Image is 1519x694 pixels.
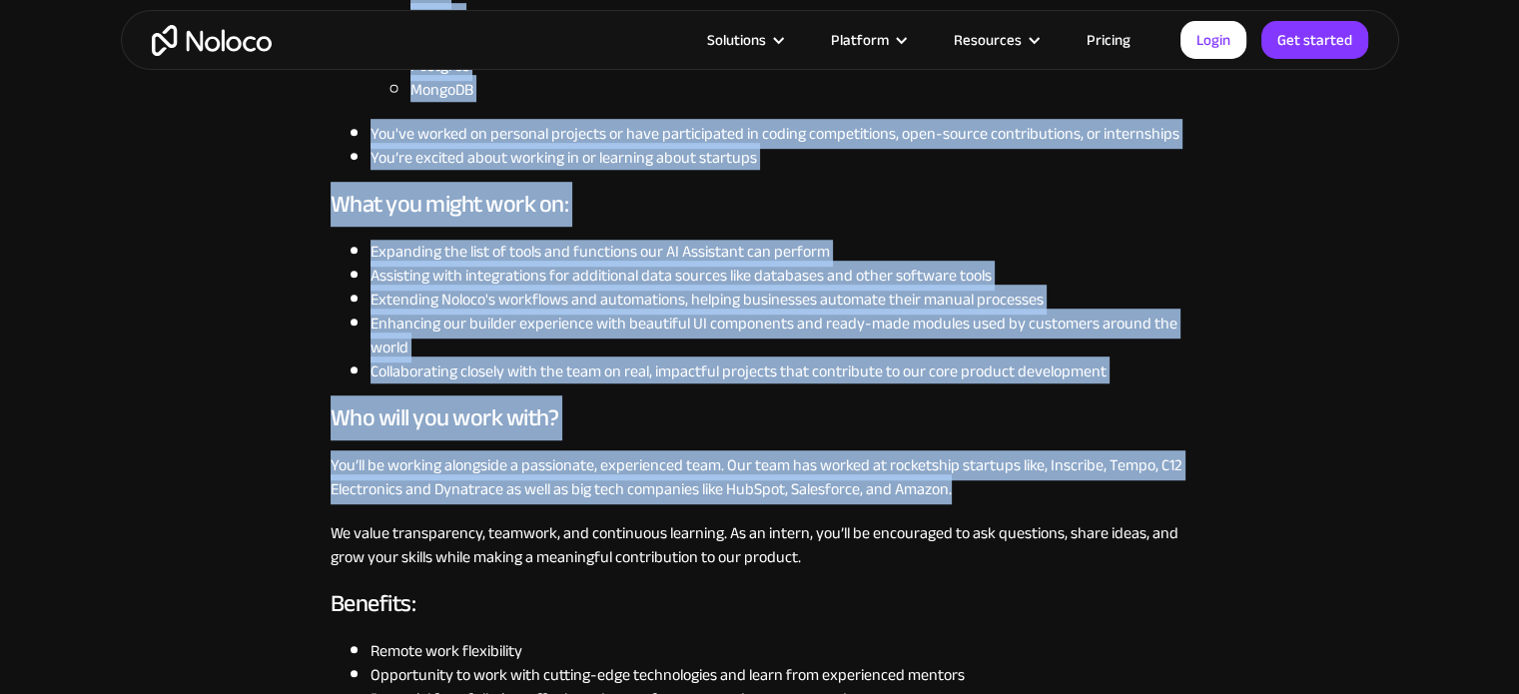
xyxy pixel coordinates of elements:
div: Resources [929,27,1062,53]
li: You've worked on personal projects or have participated in coding competitions, open-source contr... [371,122,1189,146]
h3: What you might work on: [331,190,1189,220]
h3: Benefits: [331,589,1189,619]
li: Collaborating closely with the team on real, impactful projects that contribute to our core produ... [371,359,1189,383]
li: Remote work flexibility [371,639,1189,663]
a: Login [1180,21,1246,59]
div: Solutions [707,27,766,53]
li: Enhancing our builder experience with beautiful UI components and ready-made modules used by cust... [371,312,1189,359]
li: Extending Noloco's workflows and automations, helping businesses automate their manual processes [371,288,1189,312]
li: You’re excited about working in or learning about startups [371,146,1189,170]
div: Platform [806,27,929,53]
li: Expanding the list of tools and functions our AI Assistant can perform [371,240,1189,264]
a: home [152,25,272,56]
a: Get started [1261,21,1368,59]
p: We value transparency, teamwork, and continuous learning. As an intern, you’ll be encouraged to a... [331,521,1189,569]
p: You’ll be working alongside a passionate, experienced team. Our team has worked at rocketship sta... [331,453,1189,501]
div: Solutions [682,27,806,53]
div: Platform [831,27,889,53]
h3: Who will you work with? [331,403,1189,433]
a: Pricing [1062,27,1155,53]
li: Assisting with integrations for additional data sources like databases and other software tools [371,264,1189,288]
div: Resources [954,27,1022,53]
li: MongoDB [410,78,1189,102]
li: Opportunity to work with cutting-edge technologies and learn from experienced mentors [371,663,1189,687]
